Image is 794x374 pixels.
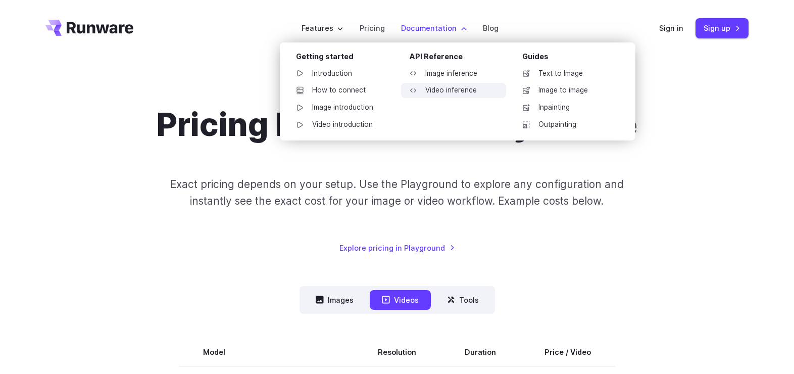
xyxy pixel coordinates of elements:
p: Exact pricing depends on your setup. Use the Playground to explore any configuration and instantl... [151,176,643,210]
div: Getting started [296,51,393,66]
button: Images [304,290,366,310]
button: Videos [370,290,431,310]
a: Introduction [288,66,393,81]
a: Pricing [360,22,385,34]
a: Video inference [401,83,506,98]
a: Explore pricing in Playground [339,242,455,254]
a: Blog [483,22,499,34]
th: Price / Video [520,338,615,366]
th: Resolution [354,338,440,366]
div: API Reference [409,51,506,66]
a: Video introduction [288,117,393,132]
label: Documentation [401,22,467,34]
a: Image introduction [288,100,393,115]
a: Text to Image [514,66,619,81]
a: Outpainting [514,117,619,132]
a: Sign in [659,22,683,34]
a: Image inference [401,66,506,81]
label: Features [302,22,343,34]
a: Image to image [514,83,619,98]
th: Duration [440,338,520,366]
div: Guides [522,51,619,66]
button: Tools [435,290,491,310]
a: Inpainting [514,100,619,115]
a: How to connect [288,83,393,98]
h1: Pricing based on what you use [157,105,637,144]
a: Go to / [45,20,133,36]
th: Model [179,338,354,366]
a: Sign up [696,18,749,38]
